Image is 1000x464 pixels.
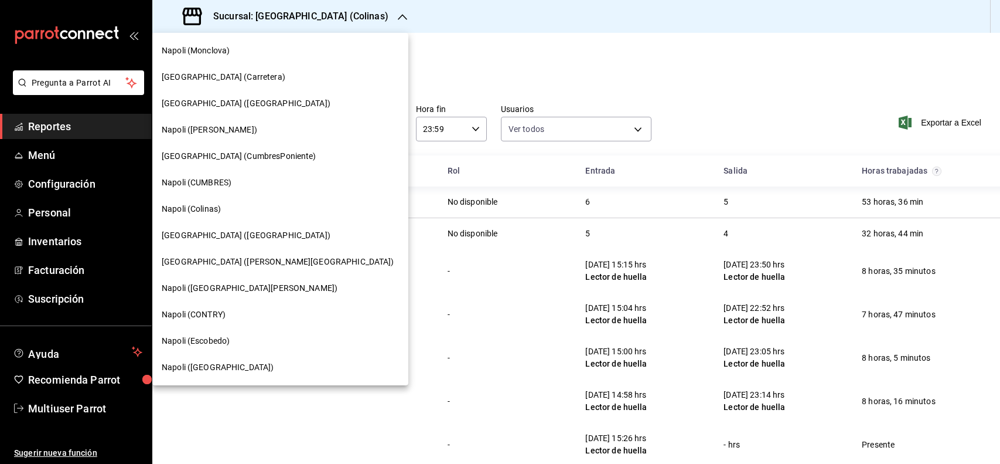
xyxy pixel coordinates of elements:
[162,97,330,110] span: [GEOGRAPHIC_DATA] ([GEOGRAPHIC_DATA])
[162,361,274,374] span: Napoli ([GEOGRAPHIC_DATA])
[162,150,316,162] span: [GEOGRAPHIC_DATA] (CumbresPoniente)
[162,203,221,215] span: Napoli (Colinas)
[162,256,394,268] span: [GEOGRAPHIC_DATA] ([PERSON_NAME][GEOGRAPHIC_DATA])
[152,302,408,328] div: Napoli (CONTRY)
[152,354,408,381] div: Napoli ([GEOGRAPHIC_DATA])
[152,64,408,90] div: [GEOGRAPHIC_DATA] (Carretera)
[162,229,330,242] span: [GEOGRAPHIC_DATA] ([GEOGRAPHIC_DATA])
[162,124,257,136] span: Napoli ([PERSON_NAME])
[152,117,408,143] div: Napoli ([PERSON_NAME])
[162,45,230,57] span: Napoli (Monclova)
[152,90,408,117] div: [GEOGRAPHIC_DATA] ([GEOGRAPHIC_DATA])
[152,275,408,302] div: Napoli ([GEOGRAPHIC_DATA][PERSON_NAME])
[152,196,408,222] div: Napoli (Colinas)
[152,222,408,249] div: [GEOGRAPHIC_DATA] ([GEOGRAPHIC_DATA])
[162,71,285,83] span: [GEOGRAPHIC_DATA] (Carretera)
[152,328,408,354] div: Napoli (Escobedo)
[152,249,408,275] div: [GEOGRAPHIC_DATA] ([PERSON_NAME][GEOGRAPHIC_DATA])
[162,177,231,189] span: Napoli (CUMBRES)
[152,170,408,196] div: Napoli (CUMBRES)
[162,335,230,347] span: Napoli (Escobedo)
[162,282,337,294] span: Napoli ([GEOGRAPHIC_DATA][PERSON_NAME])
[152,38,408,64] div: Napoli (Monclova)
[152,143,408,170] div: [GEOGRAPHIC_DATA] (CumbresPoniente)
[162,309,226,321] span: Napoli (CONTRY)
